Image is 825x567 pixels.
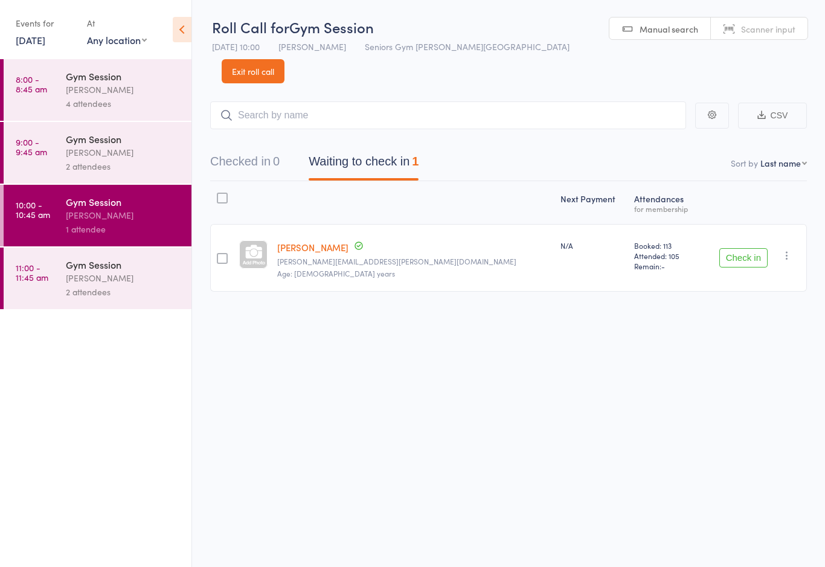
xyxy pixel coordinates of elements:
[634,240,697,251] span: Booked: 113
[66,83,181,97] div: [PERSON_NAME]
[16,200,50,219] time: 10:00 - 10:45 am
[66,69,181,83] div: Gym Session
[634,205,697,213] div: for membership
[4,122,191,184] a: 9:00 -9:45 amGym Session[PERSON_NAME]2 attendees
[66,159,181,173] div: 2 attendees
[309,149,419,181] button: Waiting to check in1
[66,222,181,236] div: 1 attendee
[66,271,181,285] div: [PERSON_NAME]
[365,40,570,53] span: Seniors Gym [PERSON_NAME][GEOGRAPHIC_DATA]
[741,23,795,35] span: Scanner input
[738,103,807,129] button: CSV
[212,40,260,53] span: [DATE] 10:00
[634,261,697,271] span: Remain:
[66,146,181,159] div: [PERSON_NAME]
[719,248,768,267] button: Check in
[412,155,419,168] div: 1
[66,195,181,208] div: Gym Session
[66,258,181,271] div: Gym Session
[16,137,47,156] time: 9:00 - 9:45 am
[4,185,191,246] a: 10:00 -10:45 amGym Session[PERSON_NAME]1 attendee
[278,40,346,53] span: [PERSON_NAME]
[210,149,280,181] button: Checked in0
[640,23,698,35] span: Manual search
[731,157,758,169] label: Sort by
[4,248,191,309] a: 11:00 -11:45 amGym Session[PERSON_NAME]2 attendees
[661,261,665,271] span: -
[66,285,181,299] div: 2 attendees
[210,101,686,129] input: Search by name
[634,251,697,261] span: Attended: 105
[277,257,551,266] small: nadia.omran@gmail.com
[560,240,624,251] div: N/A
[273,155,280,168] div: 0
[87,13,147,33] div: At
[16,33,45,46] a: [DATE]
[212,17,289,37] span: Roll Call for
[4,59,191,121] a: 8:00 -8:45 amGym Session[PERSON_NAME]4 attendees
[556,187,629,219] div: Next Payment
[16,13,75,33] div: Events for
[66,132,181,146] div: Gym Session
[16,74,47,94] time: 8:00 - 8:45 am
[289,17,374,37] span: Gym Session
[629,187,702,219] div: Atten­dances
[16,263,48,282] time: 11:00 - 11:45 am
[277,241,348,254] a: [PERSON_NAME]
[222,59,284,83] a: Exit roll call
[66,97,181,111] div: 4 attendees
[87,33,147,46] div: Any location
[760,157,801,169] div: Last name
[66,208,181,222] div: [PERSON_NAME]
[277,268,395,278] span: Age: [DEMOGRAPHIC_DATA] years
